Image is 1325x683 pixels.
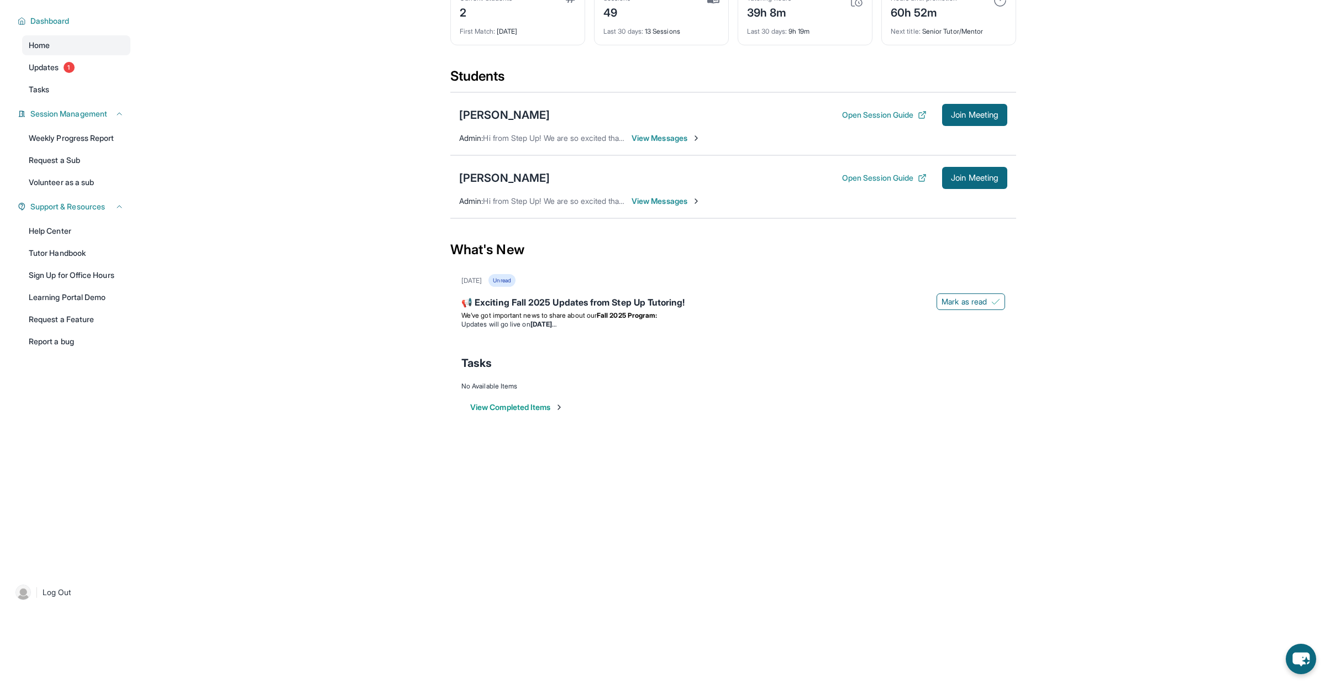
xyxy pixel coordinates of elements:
[488,274,515,287] div: Unread
[747,3,791,20] div: 39h 8m
[15,585,31,600] img: user-img
[459,170,550,186] div: [PERSON_NAME]
[450,67,1016,92] div: Students
[11,580,130,605] a: |Log Out
[461,276,482,285] div: [DATE]
[459,107,550,123] div: [PERSON_NAME]
[64,62,75,73] span: 1
[29,40,50,51] span: Home
[942,104,1007,126] button: Join Meeting
[459,196,483,206] span: Admin :
[22,287,130,307] a: Learning Portal Demo
[26,15,124,27] button: Dashboard
[530,320,556,328] strong: [DATE]
[460,3,512,20] div: 2
[35,586,38,599] span: |
[747,27,787,35] span: Last 30 days :
[22,243,130,263] a: Tutor Handbook
[842,172,927,183] button: Open Session Guide
[22,35,130,55] a: Home
[30,108,107,119] span: Session Management
[450,225,1016,274] div: What's New
[597,311,657,319] strong: Fall 2025 Program:
[30,201,105,212] span: Support & Resources
[30,15,70,27] span: Dashboard
[603,20,719,36] div: 13 Sessions
[1286,644,1316,674] button: chat-button
[461,311,597,319] span: We’ve got important news to share about our
[951,112,998,118] span: Join Meeting
[29,84,49,95] span: Tasks
[470,402,564,413] button: View Completed Items
[22,309,130,329] a: Request a Feature
[22,128,130,148] a: Weekly Progress Report
[461,296,1005,311] div: 📢 Exciting Fall 2025 Updates from Step Up Tutoring!
[459,133,483,143] span: Admin :
[891,20,1007,36] div: Senior Tutor/Mentor
[632,196,701,207] span: View Messages
[891,27,921,35] span: Next title :
[603,27,643,35] span: Last 30 days :
[22,265,130,285] a: Sign Up for Office Hours
[692,197,701,206] img: Chevron-Right
[461,320,1005,329] li: Updates will go live on
[26,108,124,119] button: Session Management
[937,293,1005,310] button: Mark as read
[842,109,927,120] button: Open Session Guide
[26,201,124,212] button: Support & Resources
[942,296,987,307] span: Mark as read
[22,221,130,241] a: Help Center
[747,20,863,36] div: 9h 19m
[460,27,495,35] span: First Match :
[891,3,957,20] div: 60h 52m
[22,172,130,192] a: Volunteer as a sub
[29,62,59,73] span: Updates
[461,355,492,371] span: Tasks
[692,134,701,143] img: Chevron-Right
[991,297,1000,306] img: Mark as read
[22,332,130,351] a: Report a bug
[951,175,998,181] span: Join Meeting
[22,57,130,77] a: Updates1
[461,382,1005,391] div: No Available Items
[22,80,130,99] a: Tasks
[460,20,576,36] div: [DATE]
[43,587,71,598] span: Log Out
[603,3,631,20] div: 49
[22,150,130,170] a: Request a Sub
[632,133,701,144] span: View Messages
[942,167,1007,189] button: Join Meeting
